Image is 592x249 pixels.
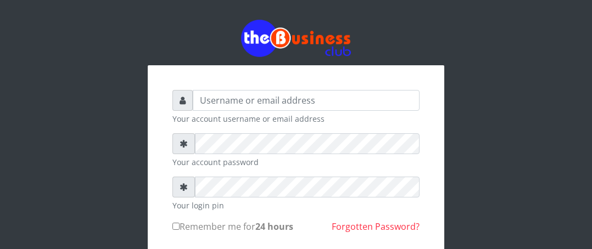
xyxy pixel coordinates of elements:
[193,90,420,111] input: Username or email address
[172,200,420,211] small: Your login pin
[255,220,293,233] b: 24 hours
[172,223,180,230] input: Remember me for24 hours
[332,220,420,233] a: Forgotten Password?
[172,113,420,125] small: Your account username or email address
[172,220,293,233] label: Remember me for
[172,156,420,168] small: Your account password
